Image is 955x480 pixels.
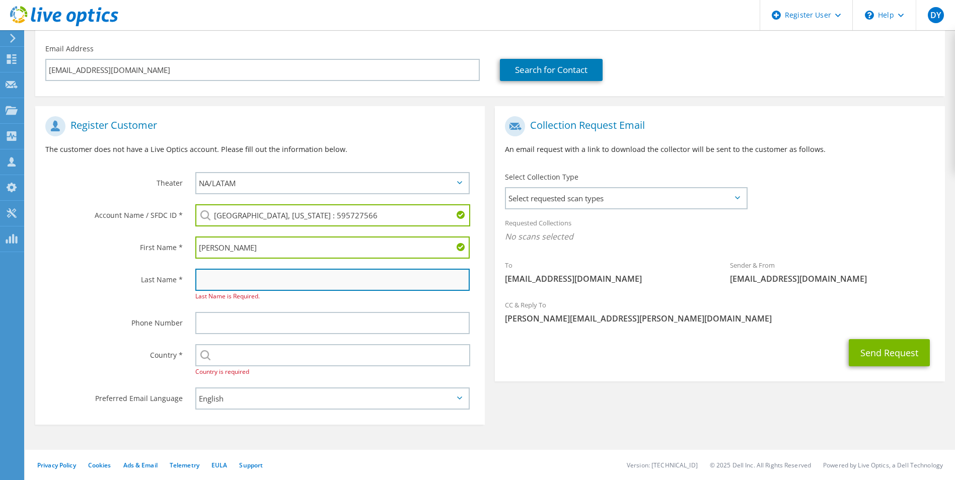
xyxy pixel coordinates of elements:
[928,7,944,23] span: DY
[823,461,943,469] li: Powered by Live Optics, a Dell Technology
[195,292,260,300] span: Last Name is Required.
[720,255,945,289] div: Sender & From
[865,11,874,20] svg: \n
[211,461,227,469] a: EULA
[45,144,475,155] p: The customer does not have a Live Optics account. Please fill out the information below.
[505,273,710,284] span: [EMAIL_ADDRESS][DOMAIN_NAME]
[627,461,698,469] li: Version: [TECHNICAL_ID]
[505,144,934,155] p: An email request with a link to download the collector will be sent to the customer as follows.
[170,461,199,469] a: Telemetry
[45,387,183,404] label: Preferred Email Language
[505,116,929,136] h1: Collection Request Email
[45,312,183,328] label: Phone Number
[710,461,811,469] li: © 2025 Dell Inc. All Rights Reserved
[505,172,578,182] label: Select Collection Type
[195,367,249,376] span: Country is required
[500,59,603,81] a: Search for Contact
[730,273,935,284] span: [EMAIL_ADDRESS][DOMAIN_NAME]
[45,344,183,360] label: Country *
[849,339,930,366] button: Send Request
[495,212,944,250] div: Requested Collections
[45,204,183,220] label: Account Name / SFDC ID *
[506,188,746,208] span: Select requested scan types
[45,44,94,54] label: Email Address
[45,236,183,253] label: First Name *
[45,116,470,136] h1: Register Customer
[45,269,183,285] label: Last Name *
[505,231,934,242] span: No scans selected
[239,461,263,469] a: Support
[37,461,76,469] a: Privacy Policy
[505,313,934,324] span: [PERSON_NAME][EMAIL_ADDRESS][PERSON_NAME][DOMAIN_NAME]
[495,255,720,289] div: To
[45,172,183,188] label: Theater
[123,461,158,469] a: Ads & Email
[88,461,111,469] a: Cookies
[495,294,944,329] div: CC & Reply To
